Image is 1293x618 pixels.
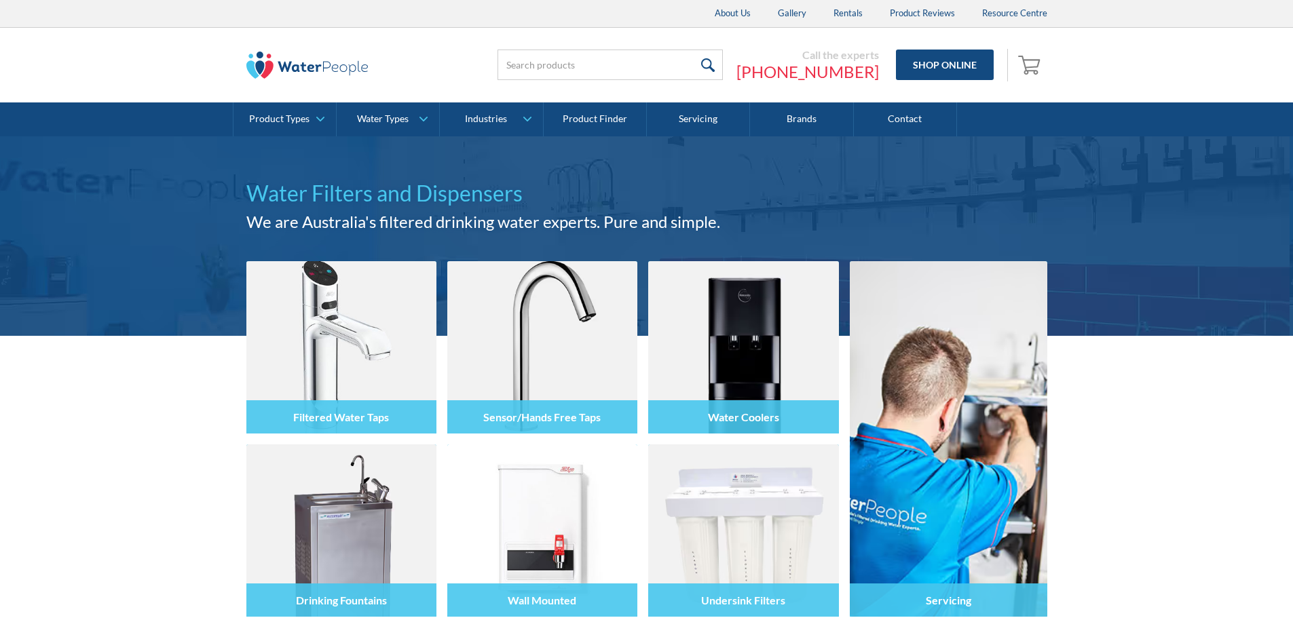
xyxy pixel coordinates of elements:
[440,102,542,136] a: Industries
[850,261,1047,617] a: Servicing
[447,444,637,617] img: Wall Mounted
[1018,54,1044,75] img: shopping cart
[736,62,879,82] a: [PHONE_NUMBER]
[647,102,750,136] a: Servicing
[701,594,785,606] h4: Undersink Filters
[296,594,387,606] h4: Drinking Fountains
[648,261,838,433] img: Water Coolers
[1015,49,1047,81] a: Open cart
[854,102,957,136] a: Contact
[465,113,507,125] div: Industries
[246,261,436,433] img: Filtered Water Taps
[246,444,436,617] img: Drinking Fountains
[708,410,779,423] h4: Water Coolers
[508,594,576,606] h4: Wall Mounted
[483,410,601,423] h4: Sensor/Hands Free Taps
[357,113,409,125] div: Water Types
[736,48,879,62] div: Call the experts
[246,52,369,79] img: The Water People
[896,50,994,80] a: Shop Online
[498,50,723,80] input: Search products
[337,102,439,136] a: Water Types
[447,261,637,433] img: Sensor/Hands Free Taps
[544,102,647,136] a: Product Finder
[233,102,336,136] a: Product Types
[648,444,838,617] img: Undersink Filters
[750,102,853,136] a: Brands
[293,410,389,423] h4: Filtered Water Taps
[249,113,310,125] div: Product Types
[926,594,971,606] h4: Servicing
